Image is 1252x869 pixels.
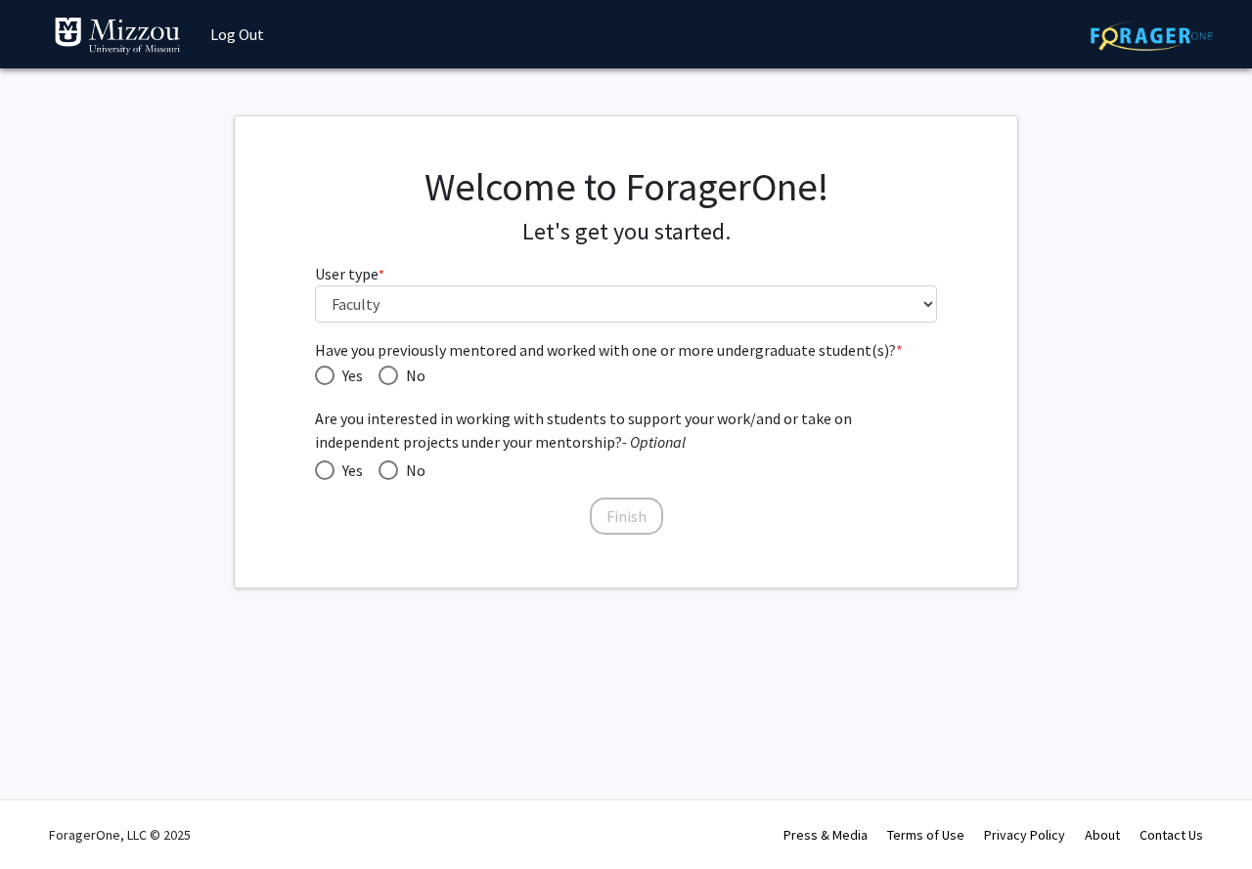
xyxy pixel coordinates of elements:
[315,338,938,362] span: Have you previously mentored and worked with one or more undergraduate student(s)?
[622,432,686,452] i: - Optional
[1085,826,1120,844] a: About
[315,163,938,210] h1: Welcome to ForagerOne!
[1140,826,1203,844] a: Contact Us
[315,262,384,285] label: User type
[315,407,938,454] span: Are you interested in working with students to support your work/and or take on independent proje...
[15,781,83,854] iframe: Chat
[1091,21,1213,51] img: ForagerOne Logo
[315,362,938,387] mat-radio-group: Have you previously mentored and worked with one or more undergraduate student(s)?
[398,458,425,482] span: No
[398,364,425,387] span: No
[590,498,663,535] button: Finish
[54,17,181,56] img: University of Missouri Logo
[783,826,868,844] a: Press & Media
[49,801,191,869] div: ForagerOne, LLC © 2025
[984,826,1065,844] a: Privacy Policy
[335,364,363,387] span: Yes
[335,458,363,482] span: Yes
[887,826,964,844] a: Terms of Use
[315,218,938,246] h4: Let's get you started.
